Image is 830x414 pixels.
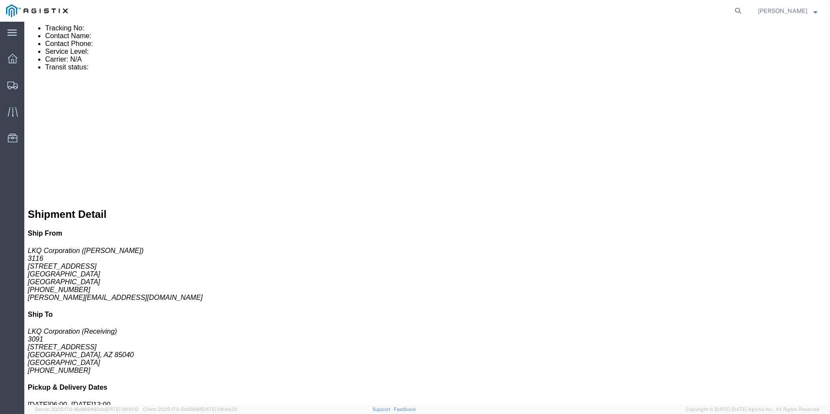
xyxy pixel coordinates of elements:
span: Server: 2025.17.0-16a969492de [35,407,139,412]
span: Copyright © [DATE]-[DATE] Agistix Inc., All Rights Reserved [686,406,820,413]
span: [DATE] 09:51:12 [105,407,139,412]
img: logo [6,4,68,17]
span: Corey Keys [758,6,807,16]
span: [DATE] 08:44:20 [201,407,237,412]
a: Support [372,407,394,412]
iframe: FS Legacy Container [24,22,830,405]
button: [PERSON_NAME] [758,6,818,16]
span: Client: 2025.17.0-5dd568f [143,407,237,412]
a: Feedback [394,407,416,412]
